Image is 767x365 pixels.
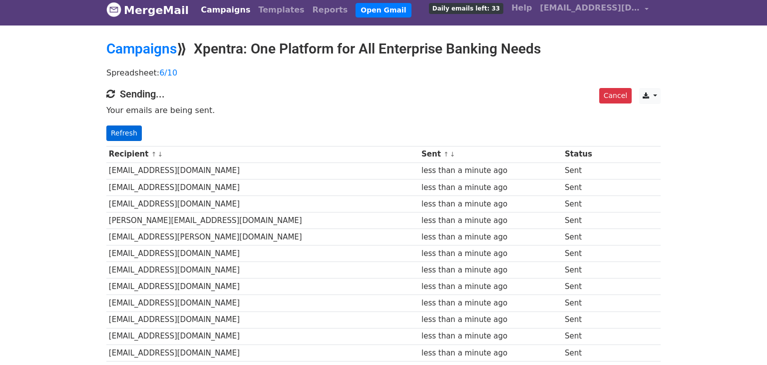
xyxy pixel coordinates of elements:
a: Campaigns [106,40,177,57]
iframe: Chat Widget [717,317,767,365]
td: [EMAIL_ADDRESS][DOMAIN_NAME] [106,195,419,212]
td: [EMAIL_ADDRESS][DOMAIN_NAME] [106,311,419,328]
a: ↓ [450,150,455,158]
td: Sent [562,328,613,344]
td: [EMAIL_ADDRESS][DOMAIN_NAME] [106,344,419,361]
h4: Sending... [106,88,661,100]
div: less than a minute ago [421,182,560,193]
td: [EMAIL_ADDRESS][DOMAIN_NAME] [106,179,419,195]
div: less than a minute ago [421,198,560,210]
a: 6/10 [159,68,177,77]
td: Sent [562,179,613,195]
td: [EMAIL_ADDRESS][DOMAIN_NAME] [106,245,419,262]
td: Sent [562,212,613,228]
h2: ⟫ Xpentra: One Platform for All Enterprise Banking Needs [106,40,661,57]
td: Sent [562,245,613,262]
div: less than a minute ago [421,248,560,259]
a: ↑ [443,150,449,158]
div: less than a minute ago [421,330,560,342]
a: ↑ [151,150,157,158]
td: [EMAIL_ADDRESS][DOMAIN_NAME] [106,262,419,278]
td: [EMAIL_ADDRESS][DOMAIN_NAME] [106,328,419,344]
div: less than a minute ago [421,347,560,359]
div: less than a minute ago [421,231,560,243]
td: [EMAIL_ADDRESS][DOMAIN_NAME] [106,162,419,179]
td: Sent [562,195,613,212]
div: less than a minute ago [421,281,560,292]
p: Your emails are being sent. [106,105,661,115]
td: [EMAIL_ADDRESS][DOMAIN_NAME] [106,295,419,311]
div: less than a minute ago [421,215,560,226]
th: Status [562,146,613,162]
th: Sent [419,146,562,162]
td: [PERSON_NAME][EMAIL_ADDRESS][DOMAIN_NAME] [106,212,419,228]
td: Sent [562,344,613,361]
a: ↓ [157,150,163,158]
a: Cancel [599,88,632,103]
td: Sent [562,162,613,179]
td: [EMAIL_ADDRESS][PERSON_NAME][DOMAIN_NAME] [106,229,419,245]
a: Refresh [106,125,142,141]
div: less than a minute ago [421,314,560,325]
div: less than a minute ago [421,264,560,276]
div: less than a minute ago [421,165,560,176]
td: Sent [562,278,613,295]
td: [EMAIL_ADDRESS][DOMAIN_NAME] [106,278,419,295]
td: Sent [562,262,613,278]
a: Open Gmail [356,3,411,17]
span: Daily emails left: 33 [429,3,503,14]
img: MergeMail logo [106,2,121,17]
span: [EMAIL_ADDRESS][DOMAIN_NAME] [540,2,640,14]
p: Spreadsheet: [106,67,661,78]
td: Sent [562,311,613,328]
td: Sent [562,295,613,311]
div: less than a minute ago [421,297,560,309]
td: Sent [562,229,613,245]
th: Recipient [106,146,419,162]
